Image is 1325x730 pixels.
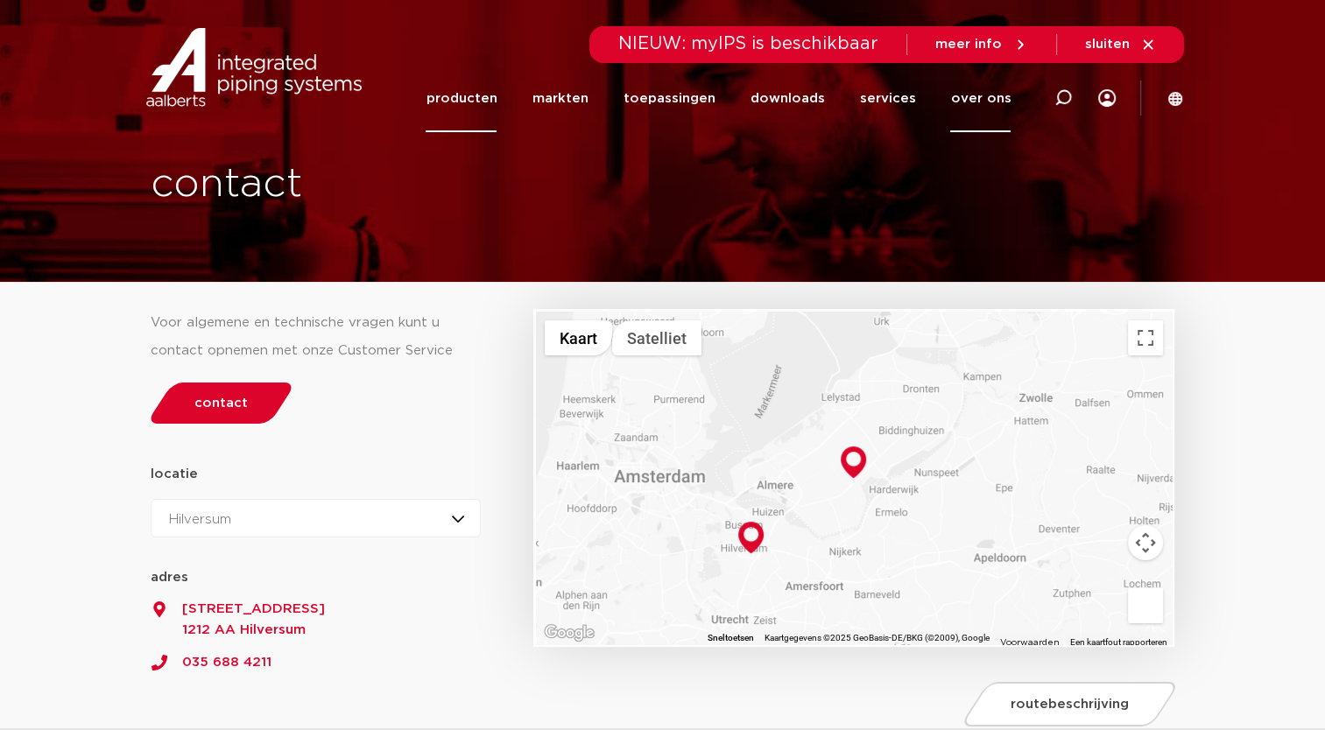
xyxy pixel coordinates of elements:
a: services [859,65,915,132]
span: Kaartgegevens ©2025 GeoBasis-DE/BKG (©2009), Google [764,633,989,642]
a: sluiten [1085,37,1156,53]
button: Bedieningsopties voor de kaartweergave [1128,525,1163,560]
div: Voor algemene en technische vragen kunt u contact opnemen met onze Customer Service [151,309,482,365]
button: Satellietbeelden tonen [612,320,701,355]
strong: locatie [151,467,198,481]
span: meer info [935,38,1002,51]
a: meer info [935,37,1028,53]
span: contact [194,397,248,410]
a: Dit gebied openen in Google Maps (er wordt een nieuw venster geopend) [540,621,598,644]
button: Weergave op volledig scherm aan- of uitzetten [1128,320,1163,355]
h1: contact [151,157,727,213]
a: Voorwaarden (wordt geopend in een nieuw tabblad) [999,638,1059,647]
a: Een kaartfout rapporteren [1069,637,1166,647]
span: routebeschrijving [1011,698,1129,711]
a: routebeschrijving [960,682,1181,726]
a: contact [145,383,296,424]
button: Sleep Pegman de kaart op om Street View te openen [1128,588,1163,623]
img: Google [540,621,598,644]
nav: Menu [426,65,1011,132]
button: Sneltoetsen [707,632,753,644]
span: sluiten [1085,38,1130,51]
span: NIEUW: myIPS is beschikbaar [618,35,878,53]
a: toepassingen [623,65,715,132]
button: Stratenkaart tonen [545,320,612,355]
a: over ons [950,65,1011,132]
span: Hilversum [169,513,231,526]
a: producten [426,65,497,132]
a: markten [532,65,588,132]
a: downloads [750,65,824,132]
